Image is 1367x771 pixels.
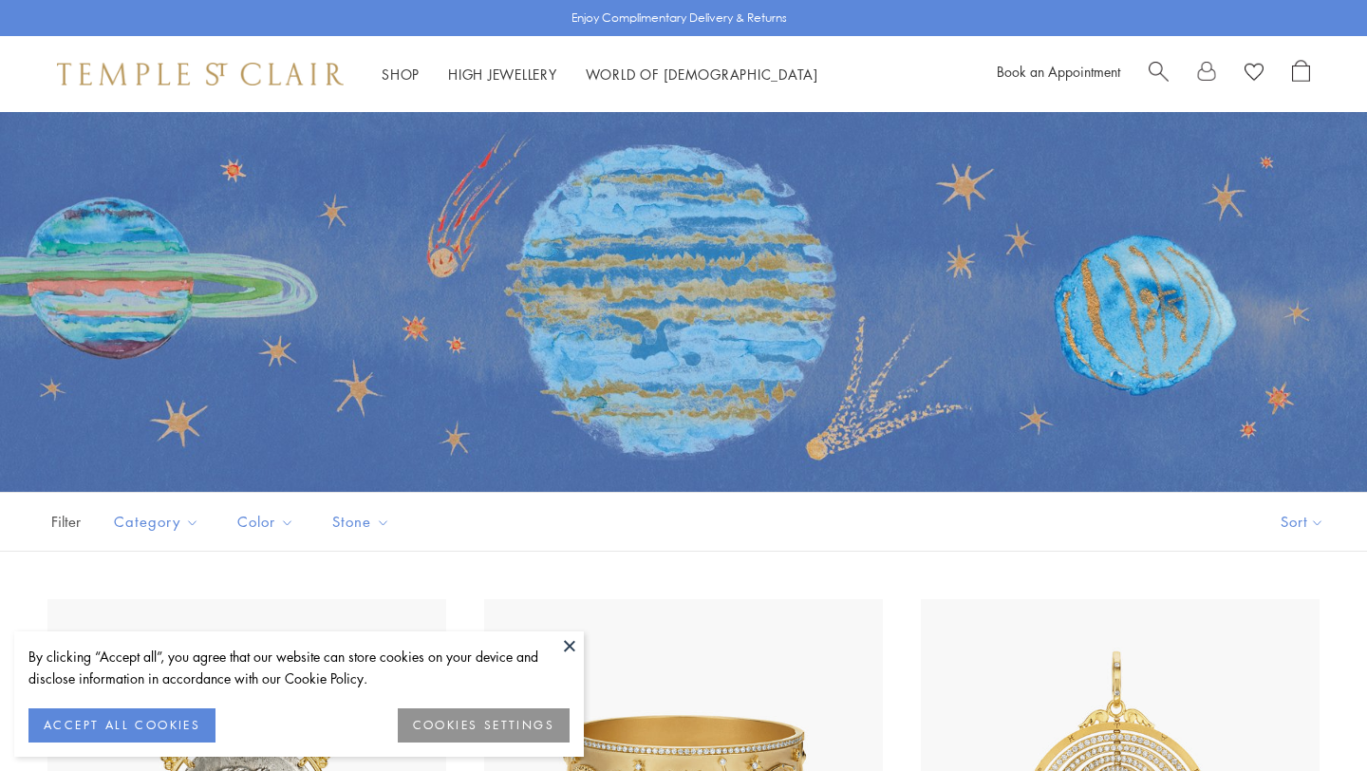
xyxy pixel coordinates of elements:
[997,62,1120,81] a: Book an Appointment
[323,510,404,534] span: Stone
[223,500,309,543] button: Color
[1238,493,1367,551] button: Show sort by
[398,708,570,743] button: COOKIES SETTINGS
[382,63,818,86] nav: Main navigation
[382,65,420,84] a: ShopShop
[571,9,787,28] p: Enjoy Complimentary Delivery & Returns
[104,510,214,534] span: Category
[1272,682,1348,752] iframe: Gorgias live chat messenger
[1292,60,1310,88] a: Open Shopping Bag
[57,63,344,85] img: Temple St. Clair
[586,65,818,84] a: World of [DEMOGRAPHIC_DATA]World of [DEMOGRAPHIC_DATA]
[1149,60,1169,88] a: Search
[318,500,404,543] button: Stone
[448,65,557,84] a: High JewelleryHigh Jewellery
[228,510,309,534] span: Color
[28,646,570,689] div: By clicking “Accept all”, you agree that our website can store cookies on your device and disclos...
[1245,60,1264,88] a: View Wishlist
[100,500,214,543] button: Category
[28,708,215,743] button: ACCEPT ALL COOKIES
